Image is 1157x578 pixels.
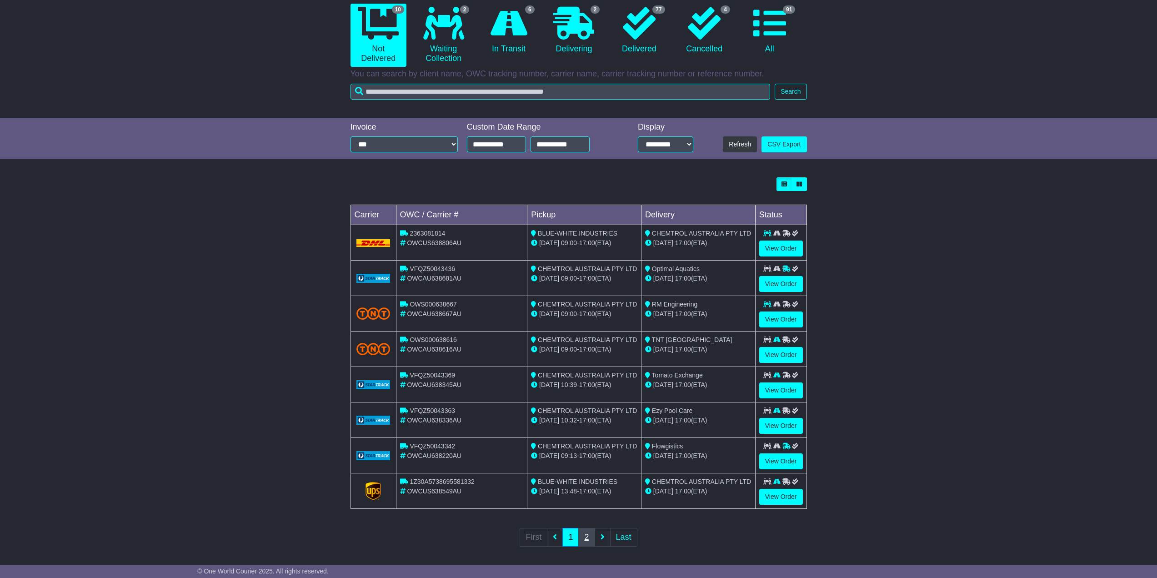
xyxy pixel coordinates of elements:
div: (ETA) [645,274,751,283]
a: 2 [578,528,595,547]
span: 10:39 [561,381,577,388]
span: 17:00 [579,275,595,282]
span: OWS000638667 [410,301,457,308]
span: [DATE] [653,346,673,353]
span: 17:00 [675,488,691,495]
a: View Order [759,347,803,363]
div: Display [638,122,693,132]
a: 91 All [741,4,797,57]
span: 2363081814 [410,230,445,237]
span: CHEMTROL AUSTRALIA PTY LTD [652,230,751,237]
div: (ETA) [645,309,751,319]
span: 17:00 [675,239,691,246]
div: - (ETA) [531,274,637,283]
div: (ETA) [645,416,751,425]
span: [DATE] [653,452,673,459]
a: CSV Export [761,136,806,152]
a: View Order [759,312,803,327]
span: CHEMTROL AUSTRALIA PTY LTD [538,442,637,450]
span: [DATE] [653,310,673,317]
span: 13:48 [561,488,577,495]
img: GetCarrierServiceLogo [356,451,391,460]
span: 17:00 [579,239,595,246]
span: 4 [721,5,730,14]
div: (ETA) [645,345,751,354]
span: OWCAU638336AU [407,417,461,424]
span: BLUE-WHITE INDUSTRIES [538,230,617,237]
span: [DATE] [653,381,673,388]
span: 17:00 [675,346,691,353]
td: Pickup [527,205,641,225]
span: CHEMTROL AUSTRALIA PTY LTD [538,407,637,414]
p: You can search by client name, OWC tracking number, carrier name, carrier tracking number or refe... [351,69,807,79]
span: VFQZ50043369 [410,372,455,379]
div: Invoice [351,122,458,132]
span: CHEMTROL AUSTRALIA PTY LTD [538,265,637,272]
td: Status [755,205,806,225]
span: [DATE] [539,488,559,495]
button: Search [775,84,806,100]
span: 09:13 [561,452,577,459]
span: VFQZ50043436 [410,265,455,272]
span: 17:00 [579,488,595,495]
span: [DATE] [539,310,559,317]
span: CHEMTROL AUSTRALIA PTY LTD [538,301,637,308]
span: OWCAU638681AU [407,275,461,282]
span: 09:00 [561,310,577,317]
span: BLUE-WHITE INDUSTRIES [538,478,617,485]
div: - (ETA) [531,345,637,354]
a: View Order [759,241,803,256]
span: 17:00 [675,381,691,388]
span: CHEMTROL AUSTRALIA PTY LTD [652,478,751,485]
span: 09:00 [561,275,577,282]
span: OWCUS638806AU [407,239,461,246]
span: Tomato Exchange [652,372,703,379]
div: - (ETA) [531,380,637,390]
span: CHEMTROL AUSTRALIA PTY LTD [538,336,637,343]
span: 17:00 [675,417,691,424]
img: TNT_Domestic.png [356,343,391,355]
span: Flowgistics [652,442,683,450]
img: GetCarrierServiceLogo [356,416,391,425]
img: GetCarrierServiceLogo [366,482,381,500]
span: 1Z30A5738695581332 [410,478,474,485]
span: OWCAU638220AU [407,452,461,459]
span: [DATE] [653,488,673,495]
span: TNT [GEOGRAPHIC_DATA] [652,336,732,343]
span: [DATE] [539,275,559,282]
span: [DATE] [653,239,673,246]
a: View Order [759,382,803,398]
span: 2 [460,5,470,14]
img: TNT_Domestic.png [356,307,391,320]
a: Last [610,528,637,547]
span: VFQZ50043342 [410,442,455,450]
span: 17:00 [579,417,595,424]
span: 10 [392,5,404,14]
div: (ETA) [645,380,751,390]
img: GetCarrierServiceLogo [356,380,391,389]
td: Delivery [641,205,755,225]
span: 17:00 [675,452,691,459]
span: 17:00 [579,452,595,459]
a: 2 Delivering [546,4,602,57]
div: Custom Date Range [467,122,613,132]
span: [DATE] [653,275,673,282]
span: 2 [591,5,600,14]
span: 6 [525,5,535,14]
span: OWS000638616 [410,336,457,343]
div: (ETA) [645,487,751,496]
span: RM Engineering [652,301,697,308]
a: View Order [759,418,803,434]
div: - (ETA) [531,487,637,496]
span: Optimal Aquatics [652,265,700,272]
div: - (ETA) [531,238,637,248]
div: (ETA) [645,238,751,248]
span: [DATE] [539,417,559,424]
span: [DATE] [539,346,559,353]
span: 17:00 [675,310,691,317]
span: 17:00 [579,381,595,388]
span: [DATE] [539,381,559,388]
span: OWCAU638345AU [407,381,461,388]
span: VFQZ50043363 [410,407,455,414]
a: View Order [759,276,803,292]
